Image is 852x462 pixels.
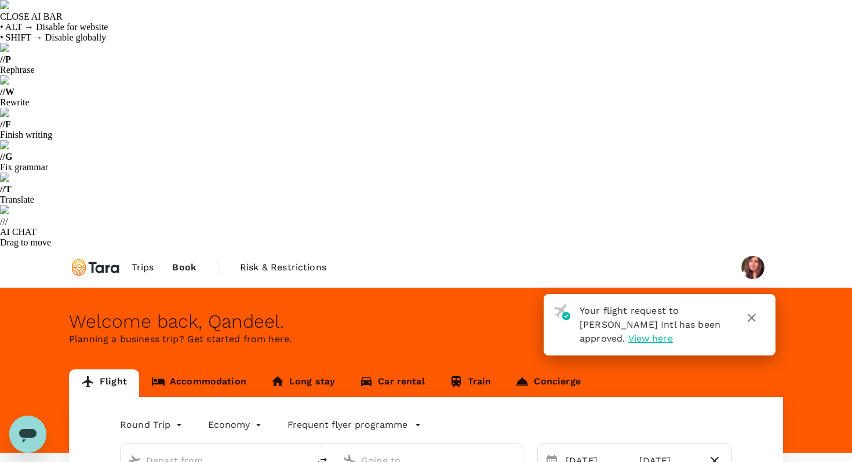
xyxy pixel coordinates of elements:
a: Car rental [347,369,437,397]
a: Flight [69,369,139,397]
span: Your flight request to [PERSON_NAME] Intl has been approved. [580,305,720,344]
img: flight-approved [554,304,570,320]
div: Welcome back , Qandeel . [69,311,783,332]
a: Long stay [258,369,347,397]
a: Risk & Restrictions [231,248,336,287]
a: Concierge [503,369,592,397]
p: Frequent flyer programme [287,418,407,432]
p: Planning a business trip? Get started from here. [69,332,783,346]
iframe: Button to launch messaging window [9,416,46,453]
img: Qandeel Rehman [741,256,764,279]
img: Tara Climate Ltd [69,255,122,280]
button: Frequent flyer programme [287,418,421,432]
div: Round Trip [120,416,185,434]
span: View here [628,333,673,344]
a: Train [437,369,504,397]
div: Economy [208,416,264,434]
button: Open [515,459,517,461]
button: Open [300,459,302,461]
a: Trips [122,248,163,287]
span: Risk & Restrictions [240,261,326,274]
a: Accommodation [139,369,258,397]
span: Trips [132,261,154,274]
span: Book [172,261,196,274]
a: Book [163,248,206,287]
